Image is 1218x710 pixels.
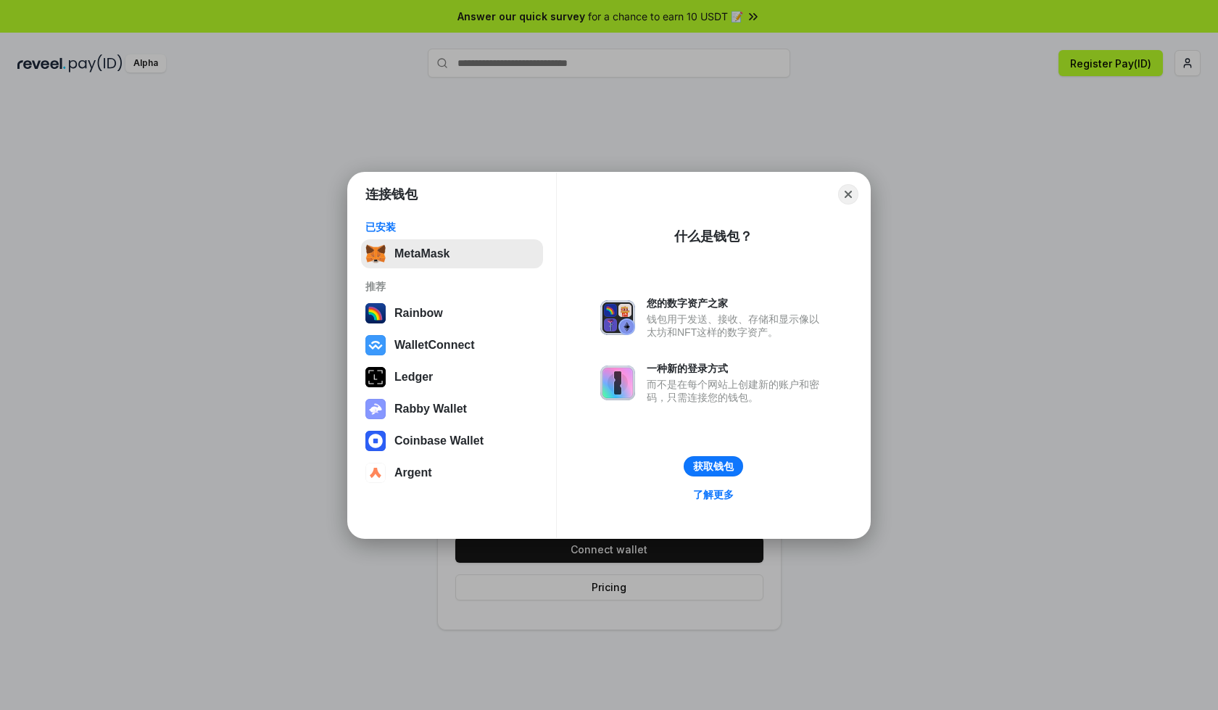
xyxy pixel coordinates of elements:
[838,184,858,205] button: Close
[693,488,734,501] div: 了解更多
[365,431,386,451] img: svg+xml,%3Csvg%20width%3D%2228%22%20height%3D%2228%22%20viewBox%3D%220%200%2028%2028%22%20fill%3D...
[365,220,539,234] div: 已安装
[684,485,742,504] a: 了解更多
[365,303,386,323] img: svg+xml,%3Csvg%20width%3D%22120%22%20height%3D%22120%22%20viewBox%3D%220%200%20120%20120%22%20fil...
[647,297,826,310] div: 您的数字资产之家
[361,363,543,392] button: Ledger
[600,366,635,400] img: svg+xml,%3Csvg%20xmlns%3D%22http%3A%2F%2Fwww.w3.org%2F2000%2Fsvg%22%20fill%3D%22none%22%20viewBox...
[394,434,484,447] div: Coinbase Wallet
[365,399,386,419] img: svg+xml,%3Csvg%20xmlns%3D%22http%3A%2F%2Fwww.w3.org%2F2000%2Fsvg%22%20fill%3D%22none%22%20viewBox...
[365,463,386,483] img: svg+xml,%3Csvg%20width%3D%2228%22%20height%3D%2228%22%20viewBox%3D%220%200%2028%2028%22%20fill%3D...
[361,239,543,268] button: MetaMask
[394,371,433,384] div: Ledger
[365,335,386,355] img: svg+xml,%3Csvg%20width%3D%2228%22%20height%3D%2228%22%20viewBox%3D%220%200%2028%2028%22%20fill%3D...
[365,244,386,264] img: svg+xml,%3Csvg%20fill%3D%22none%22%20height%3D%2233%22%20viewBox%3D%220%200%2035%2033%22%20width%...
[394,403,467,416] div: Rabby Wallet
[693,460,734,473] div: 获取钱包
[647,378,826,404] div: 而不是在每个网站上创建新的账户和密码，只需连接您的钱包。
[361,299,543,328] button: Rainbow
[394,339,475,352] div: WalletConnect
[361,426,543,455] button: Coinbase Wallet
[647,313,826,339] div: 钱包用于发送、接收、存储和显示像以太坊和NFT这样的数字资产。
[394,247,449,260] div: MetaMask
[365,280,539,293] div: 推荐
[365,186,418,203] h1: 连接钱包
[361,395,543,424] button: Rabby Wallet
[365,367,386,387] img: svg+xml,%3Csvg%20xmlns%3D%22http%3A%2F%2Fwww.w3.org%2F2000%2Fsvg%22%20width%3D%2228%22%20height%3...
[684,456,743,476] button: 获取钱包
[647,362,826,375] div: 一种新的登录方式
[361,331,543,360] button: WalletConnect
[394,466,432,479] div: Argent
[394,307,443,320] div: Rainbow
[600,300,635,335] img: svg+xml,%3Csvg%20xmlns%3D%22http%3A%2F%2Fwww.w3.org%2F2000%2Fsvg%22%20fill%3D%22none%22%20viewBox...
[674,228,753,245] div: 什么是钱包？
[361,458,543,487] button: Argent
